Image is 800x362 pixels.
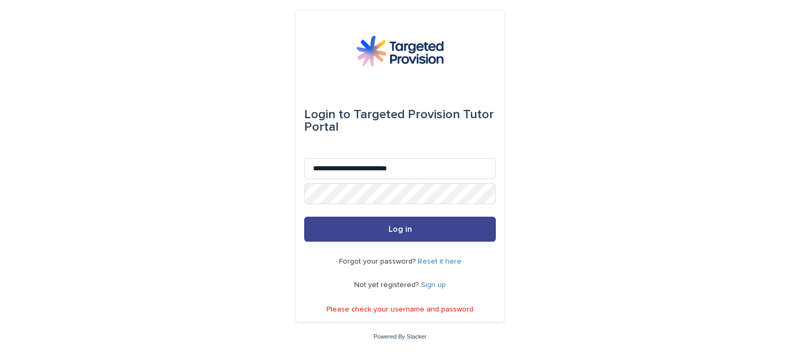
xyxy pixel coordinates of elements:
[339,258,418,265] span: Forgot your password?
[304,217,496,242] button: Log in
[418,258,461,265] a: Reset it here
[304,100,496,142] div: Targeted Provision Tutor Portal
[421,281,446,289] a: Sign up
[354,281,421,289] span: Not yet registered?
[356,35,444,67] img: M5nRWzHhSzIhMunXDL62
[389,225,412,233] span: Log in
[327,305,473,314] p: Please check your username and password
[304,108,351,121] span: Login to
[373,333,426,340] a: Powered By Stacker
